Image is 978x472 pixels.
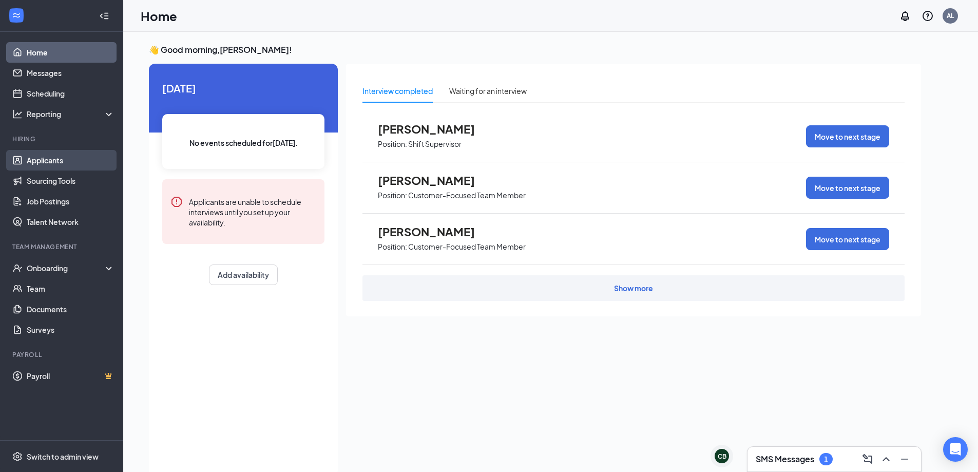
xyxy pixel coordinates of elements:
[12,109,23,119] svg: Analysis
[408,242,526,252] p: Customer-Focused Team Member
[27,109,115,119] div: Reporting
[209,265,278,285] button: Add availability
[362,85,433,97] div: Interview completed
[878,451,894,467] button: ChevronUp
[27,83,114,104] a: Scheduling
[378,139,407,149] p: Position:
[170,196,183,208] svg: Error
[449,85,527,97] div: Waiting for an interview
[27,191,114,212] a: Job Postings
[12,451,23,462] svg: Settings
[408,139,462,149] p: Shift Supervisor
[99,11,109,21] svg: Collapse
[880,453,892,465] svg: ChevronUp
[718,452,726,461] div: CB
[859,451,876,467] button: ComposeMessage
[27,42,114,63] a: Home
[806,125,889,147] button: Move to next stage
[378,242,407,252] p: Position:
[378,122,491,136] span: [PERSON_NAME]
[947,11,954,20] div: AL
[861,453,874,465] svg: ComposeMessage
[943,437,968,462] div: Open Intercom Messenger
[189,196,316,228] div: Applicants are unable to schedule interviews until you set up your availability.
[11,10,22,21] svg: WorkstreamLogo
[189,137,298,148] span: No events scheduled for [DATE] .
[141,7,177,25] h1: Home
[27,150,114,171] a: Applicants
[614,283,653,293] div: Show more
[27,366,114,386] a: PayrollCrown
[12,135,112,143] div: Hiring
[27,278,114,299] a: Team
[378,191,407,200] p: Position:
[27,63,114,83] a: Messages
[378,225,491,238] span: [PERSON_NAME]
[149,44,921,55] h3: 👋 Good morning, [PERSON_NAME] !
[824,455,828,464] div: 1
[162,80,324,96] span: [DATE]
[12,242,112,251] div: Team Management
[408,191,526,200] p: Customer-Focused Team Member
[756,454,814,465] h3: SMS Messages
[27,212,114,232] a: Talent Network
[896,451,913,467] button: Minimize
[27,299,114,319] a: Documents
[27,451,99,462] div: Switch to admin view
[12,350,112,359] div: Payroll
[12,263,23,273] svg: UserCheck
[806,177,889,199] button: Move to next stage
[899,10,911,22] svg: Notifications
[806,228,889,250] button: Move to next stage
[27,319,114,340] a: Surveys
[27,263,106,273] div: Onboarding
[378,174,491,187] span: [PERSON_NAME]
[898,453,911,465] svg: Minimize
[27,171,114,191] a: Sourcing Tools
[922,10,934,22] svg: QuestionInfo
